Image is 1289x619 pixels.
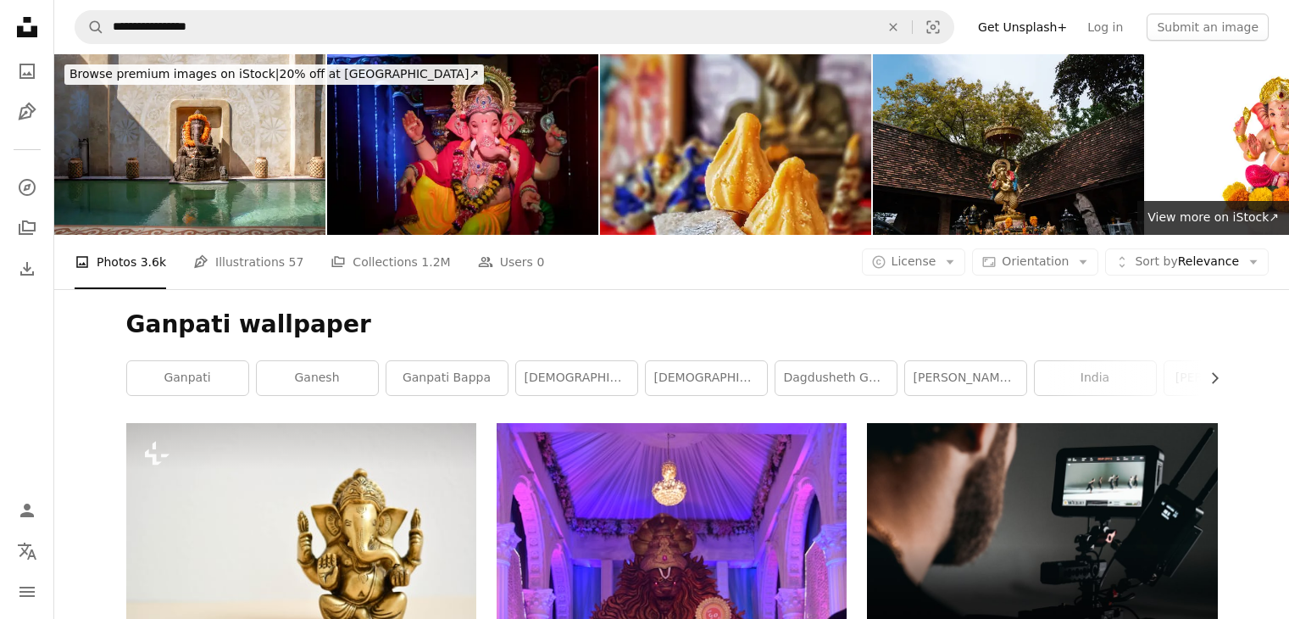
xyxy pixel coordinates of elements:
a: dagdusheth ganpati [775,361,897,395]
a: india [1035,361,1156,395]
a: View more on iStock↗ [1137,201,1289,235]
a: ganpati bappa [386,361,508,395]
img: Ganesha statue illuminated by sunlight beside Wat Lok Moli in Chiang Mai, Thailand. [873,54,1144,235]
button: Sort byRelevance [1105,248,1269,276]
img: photograph of Lord ganapati Idol, Happy Ganesh Chaturthi. [327,54,598,235]
button: Orientation [972,248,1098,276]
img: Hinduism Ganesha elephant statue with marigold flower wreath at Boho Style water pool [54,54,325,235]
span: View more on iStock ↗ [1147,210,1279,224]
a: Collections [10,211,44,245]
button: License [862,248,966,276]
span: Orientation [1002,254,1069,268]
a: Browse premium images on iStock|20% off at [GEOGRAPHIC_DATA]↗ [54,54,494,95]
form: Find visuals sitewide [75,10,954,44]
button: Submit an image [1147,14,1269,41]
a: Collections 1.2M [331,235,450,289]
a: [PERSON_NAME] [1164,361,1286,395]
a: [PERSON_NAME][DATE] [905,361,1026,395]
a: a small statue of a person [126,532,476,547]
img: Modal sweets prasadam offerings to god [600,54,871,235]
button: Visual search [913,11,953,43]
span: 0 [536,253,544,271]
button: Language [10,534,44,568]
span: 1.2M [421,253,450,271]
span: License [892,254,936,268]
a: Get Unsplash+ [968,14,1077,41]
button: scroll list to the right [1199,361,1218,395]
h1: Ganpati wallpaper [126,309,1218,340]
a: Photos [10,54,44,88]
a: ganesh [257,361,378,395]
button: Clear [875,11,912,43]
a: Users 0 [478,235,545,289]
span: 20% off at [GEOGRAPHIC_DATA] ↗ [69,67,479,81]
span: 57 [289,253,304,271]
a: Download History [10,252,44,286]
a: Log in [1077,14,1133,41]
a: Log in / Sign up [10,494,44,527]
a: ganpati [127,361,248,395]
a: Explore [10,170,44,204]
span: Sort by [1135,254,1177,268]
button: Menu [10,575,44,609]
span: Browse premium images on iStock | [69,67,279,81]
a: Illustrations [10,95,44,129]
a: Illustrations 57 [193,235,303,289]
a: [DEMOGRAPHIC_DATA] [516,361,637,395]
a: [DEMOGRAPHIC_DATA] [646,361,767,395]
span: Relevance [1135,254,1239,270]
button: Search Unsplash [75,11,104,43]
